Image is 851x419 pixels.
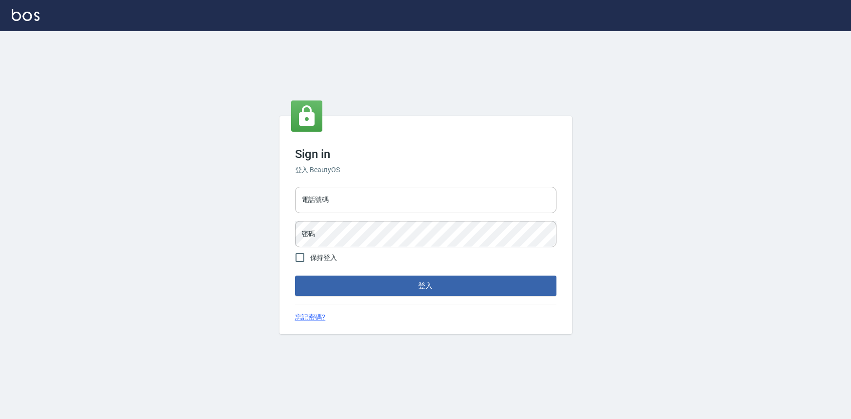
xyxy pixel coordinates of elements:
span: 保持登入 [310,253,337,263]
h3: Sign in [295,147,556,161]
button: 登入 [295,276,556,296]
a: 忘記密碼? [295,312,326,322]
img: Logo [12,9,40,21]
h6: 登入 BeautyOS [295,165,556,175]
